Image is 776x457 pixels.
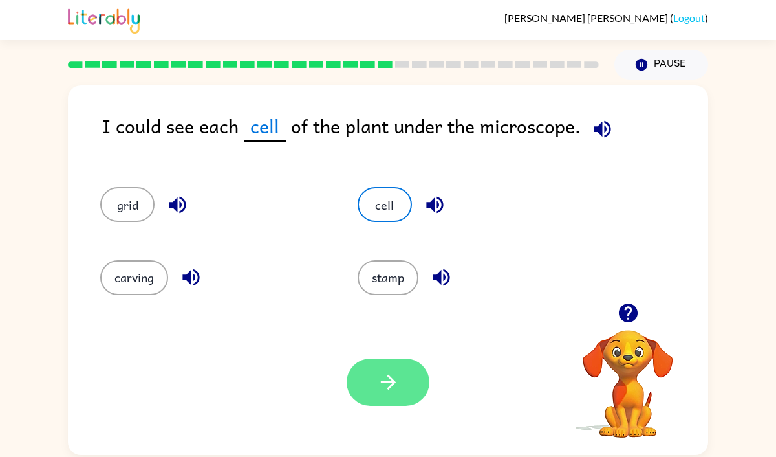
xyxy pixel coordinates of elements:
[68,5,140,34] img: Literably
[100,260,168,295] button: carving
[504,12,670,24] span: [PERSON_NAME] [PERSON_NAME]
[504,12,708,24] div: ( )
[563,310,693,440] video: Your browser must support playing .mp4 files to use Literably. Please try using another browser.
[244,111,286,142] span: cell
[673,12,705,24] a: Logout
[358,187,412,222] button: cell
[100,187,155,222] button: grid
[614,50,708,80] button: Pause
[358,260,418,295] button: stamp
[102,111,708,161] div: I could see each of the plant under the microscope.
